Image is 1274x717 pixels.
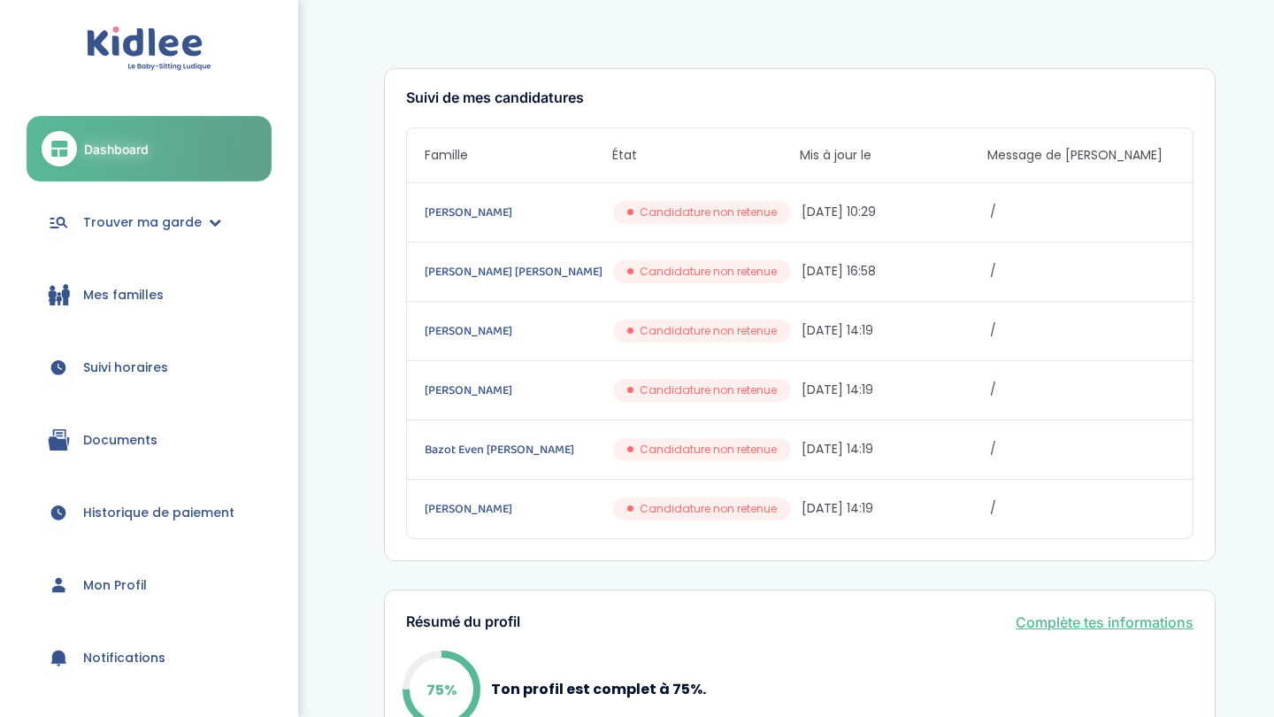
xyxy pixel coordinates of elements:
span: Message de [PERSON_NAME] [987,146,1175,165]
span: Candidature non retenue [640,204,777,220]
span: Candidature non retenue [640,501,777,517]
span: [DATE] 14:19 [802,440,986,459]
span: [DATE] 10:29 [802,203,986,221]
span: Notifications [83,649,165,667]
span: Documents [83,431,157,450]
span: Famille [425,146,612,165]
span: Historique de paiement [83,504,234,522]
span: Mis à jour le [800,146,987,165]
a: [PERSON_NAME] [425,499,610,519]
span: Candidature non retenue [640,264,777,280]
span: Candidature non retenue [640,382,777,398]
span: Dashboard [84,140,149,158]
span: Mon Profil [83,576,147,595]
span: / [990,381,1175,399]
a: Mes familles [27,263,272,327]
a: Bazot Even [PERSON_NAME] [425,440,610,459]
a: Mon Profil [27,553,272,617]
a: Historique de paiement [27,481,272,544]
span: / [990,440,1175,459]
span: / [990,321,1175,340]
h3: Résumé du profil [406,614,520,630]
a: Complète tes informations [1016,612,1193,633]
span: Mes familles [83,286,164,305]
p: Ton profil est complet à 75%. [491,678,706,700]
span: Candidature non retenue [640,323,777,339]
span: / [990,203,1175,221]
span: / [990,262,1175,281]
a: Notifications [27,626,272,690]
a: Trouver ma garde [27,190,272,254]
span: [DATE] 14:19 [802,321,986,340]
span: / [990,499,1175,518]
span: Candidature non retenue [640,442,777,458]
span: [DATE] 14:19 [802,381,986,399]
a: [PERSON_NAME] [425,321,610,341]
a: [PERSON_NAME] [PERSON_NAME] [425,262,610,281]
a: Documents [27,408,272,472]
a: Dashboard [27,116,272,181]
span: État [612,146,800,165]
span: [DATE] 16:58 [802,262,986,281]
a: Suivi horaires [27,335,272,399]
h3: Suivi de mes candidatures [406,90,1193,106]
p: 75% [426,678,457,700]
a: [PERSON_NAME] [425,381,610,400]
span: [DATE] 14:19 [802,499,986,518]
a: [PERSON_NAME] [425,203,610,222]
span: Trouver ma garde [83,213,202,232]
span: Suivi horaires [83,358,168,377]
img: logo.svg [87,27,211,72]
